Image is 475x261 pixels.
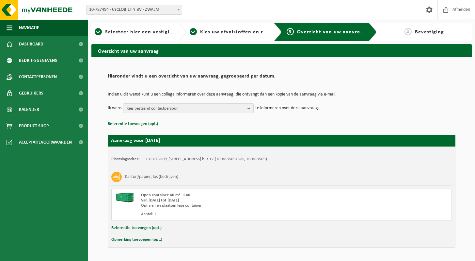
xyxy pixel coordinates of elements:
h2: Overzicht van uw aanvraag [91,44,472,57]
span: Acceptatievoorwaarden [19,134,72,150]
span: Bevestiging [415,29,444,35]
span: 10-787494 - CYCLOBILITY BV - ZWALM [86,5,182,15]
span: 3 [287,28,294,35]
span: Kies bestaand contactpersoon [127,104,245,113]
span: Dashboard [19,36,43,52]
a: 1Selecteer hier een vestiging [95,28,173,36]
p: Ik wens [108,103,121,113]
span: Kalender [19,101,39,118]
span: 4 [404,28,412,35]
button: Kies bestaand contactpersoon [123,103,254,113]
a: 2Kies uw afvalstoffen en recipiënten [190,28,268,36]
button: Referentie toevoegen (opt.) [108,120,158,128]
span: Contactpersonen [19,69,57,85]
td: CYCLOBILITY, [STREET_ADDRESS] bus 17 (10-888509/BUS, 10-888509) [146,157,267,162]
span: Bedrijfsgegevens [19,52,57,69]
span: Navigatie [19,20,39,36]
span: Overzicht van uw aanvraag [297,29,366,35]
button: Referentie toevoegen (opt.) [111,224,162,232]
p: te informeren over deze aanvraag. [255,103,319,113]
span: Gebruikers [19,85,43,101]
span: 2 [190,28,197,35]
div: Ophalen en plaatsen lege container [141,203,308,208]
div: Aantal: 1 [141,212,308,217]
button: Opmerking toevoegen (opt.) [111,235,162,244]
h2: Hieronder vindt u een overzicht van uw aanvraag, gegroepeerd per datum. [108,74,455,82]
img: HK-XC-40-GN-00.png [115,193,135,202]
p: Indien u dit wenst kunt u een collega informeren over deze aanvraag, die ontvangt dan een kopie v... [108,92,455,97]
span: 1 [95,28,102,35]
strong: Aanvraag voor [DATE] [111,138,160,143]
span: Product Shop [19,118,49,134]
strong: Van [DATE] tot [DATE] [141,198,179,202]
span: Selecteer hier een vestiging [105,29,176,35]
strong: Plaatsingsadres: [111,157,140,161]
span: Open container 40 m³ - C40 [141,193,190,197]
span: 10-787494 - CYCLOBILITY BV - ZWALM [87,5,182,14]
span: Kies uw afvalstoffen en recipiënten [200,29,290,35]
h3: Karton/papier, los (bedrijven) [125,172,178,182]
